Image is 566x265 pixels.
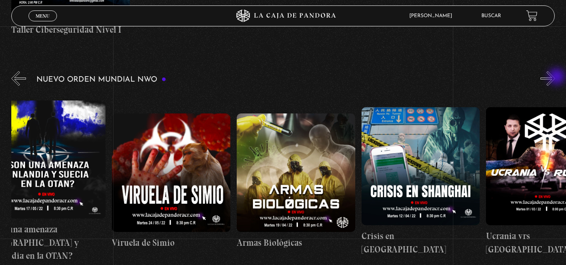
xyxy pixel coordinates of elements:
h4: Armas Biológicas [237,236,355,250]
h3: Nuevo Orden Mundial NWO [36,76,166,84]
h4: Taller Ciberseguridad Nivel I [11,23,130,36]
h4: Viruela de Simio [112,236,230,250]
span: Cerrar [33,20,52,26]
h4: Crisis en [GEOGRAPHIC_DATA] [362,229,480,256]
span: [PERSON_NAME] [405,13,460,18]
span: Menu [36,13,49,18]
a: Buscar [481,13,501,18]
button: Next [540,71,555,86]
button: Previous [11,71,26,86]
a: View your shopping cart [526,10,538,21]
